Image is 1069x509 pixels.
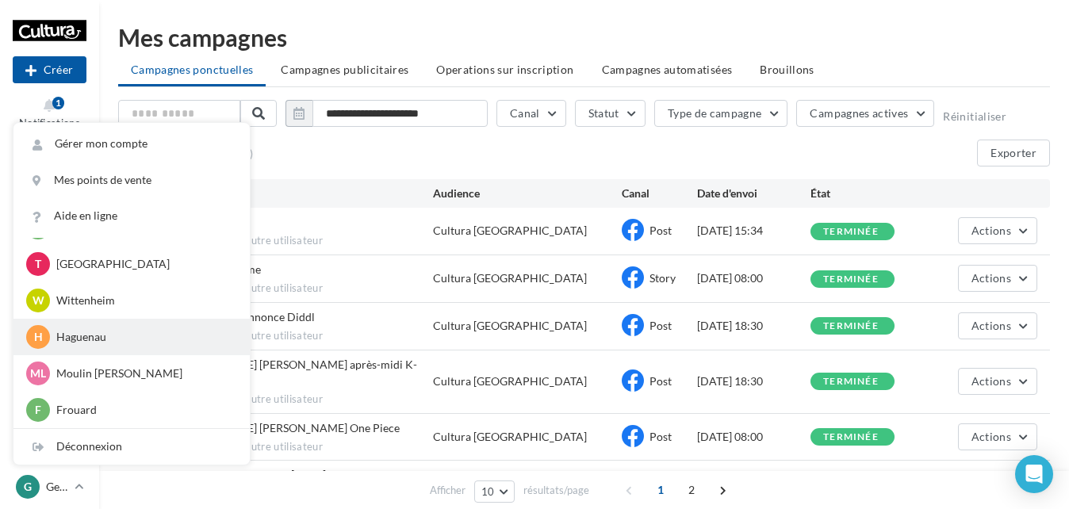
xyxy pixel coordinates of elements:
button: Actions [958,265,1037,292]
div: 1 [52,97,64,109]
p: [GEOGRAPHIC_DATA] [56,256,231,272]
div: terminée [823,321,879,331]
button: Actions [958,312,1037,339]
span: G [24,479,32,495]
a: Aide en ligne [13,198,250,234]
span: Actions [971,374,1011,388]
p: Frouard [56,402,231,418]
div: État [810,186,924,201]
div: terminée [823,432,879,442]
button: 10 [474,480,515,503]
span: Operations sur inscription [436,63,573,76]
span: Campagnes publicitaires [281,63,408,76]
span: Envoyée par un autre utilisateur [169,234,433,248]
span: Afficher [430,483,466,498]
span: Post [649,319,672,332]
span: Notifications [19,117,80,129]
div: [DATE] 08:00 [697,270,810,286]
span: 2 [679,477,704,503]
div: Mes campagnes [118,25,1050,49]
span: F [35,402,41,418]
button: Actions [958,423,1037,450]
button: Actions [958,368,1037,395]
div: Date d'envoi [697,186,810,201]
span: Campagne annonce Diddl [188,310,315,323]
span: Dernier appel One Piece [169,421,400,434]
div: Déconnexion [13,429,250,465]
span: Ml [30,365,46,381]
button: Type de campagne [654,100,788,127]
div: Nouvelle campagne [13,56,86,83]
span: Rappel animation KPOP 20/09/2025 [169,468,326,481]
button: Actions [958,217,1037,244]
a: Mes points de vente [13,163,250,198]
div: Audience [433,186,622,201]
div: Cultura [GEOGRAPHIC_DATA] [433,429,587,445]
span: Post [649,374,672,388]
button: Réinitialiser [943,110,1006,123]
p: Haguenau [56,329,231,345]
div: Cultura [GEOGRAPHIC_DATA] [433,270,587,286]
div: terminée [823,274,879,285]
span: Dernier appel après-midi K-Pop [169,358,417,387]
button: Notifications 1 [13,94,86,132]
div: Canal [622,186,697,201]
div: [DATE] 15:34 [697,223,810,239]
span: Post [649,224,672,237]
span: Actions [971,430,1011,443]
div: Cultura [GEOGRAPHIC_DATA] [433,223,587,239]
span: Actions [971,224,1011,237]
span: 10 [481,485,495,498]
div: Cultura [GEOGRAPHIC_DATA] [433,373,587,389]
div: terminée [823,377,879,387]
span: 1 [648,477,673,503]
span: Envoyée par un autre utilisateur [169,440,433,454]
span: H [34,329,43,345]
div: Nom [169,186,433,201]
div: [DATE] 18:30 [697,318,810,334]
button: Exporter [977,140,1050,166]
span: Post [649,430,672,443]
div: terminée [823,227,879,237]
div: [DATE] 08:00 [697,429,810,445]
p: Geispolsheim [46,479,68,495]
span: Brouillons [760,63,814,76]
button: Canal [496,100,566,127]
span: Story [649,271,676,285]
div: Open Intercom Messenger [1015,455,1053,493]
a: Gérer mon compte [13,126,250,162]
a: G Geispolsheim [13,472,86,502]
span: Envoyée par un autre utilisateur [169,392,433,407]
span: T [35,256,41,272]
p: Moulin [PERSON_NAME] [56,365,231,381]
button: Campagnes actives [796,100,934,127]
span: W [33,293,44,308]
span: Campagnes automatisées [602,63,733,76]
div: [DATE] 18:30 [697,373,810,389]
span: Actions [971,319,1011,332]
button: Statut [575,100,646,127]
span: Envoyée par un autre utilisateur [169,329,433,343]
button: Créer [13,56,86,83]
p: Wittenheim [56,293,231,308]
span: résultats/page [523,483,589,498]
span: Campagnes actives [810,106,908,120]
span: Envoyée par un autre utilisateur [169,281,433,296]
div: Cultura [GEOGRAPHIC_DATA] [433,318,587,334]
span: Actions [971,271,1011,285]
